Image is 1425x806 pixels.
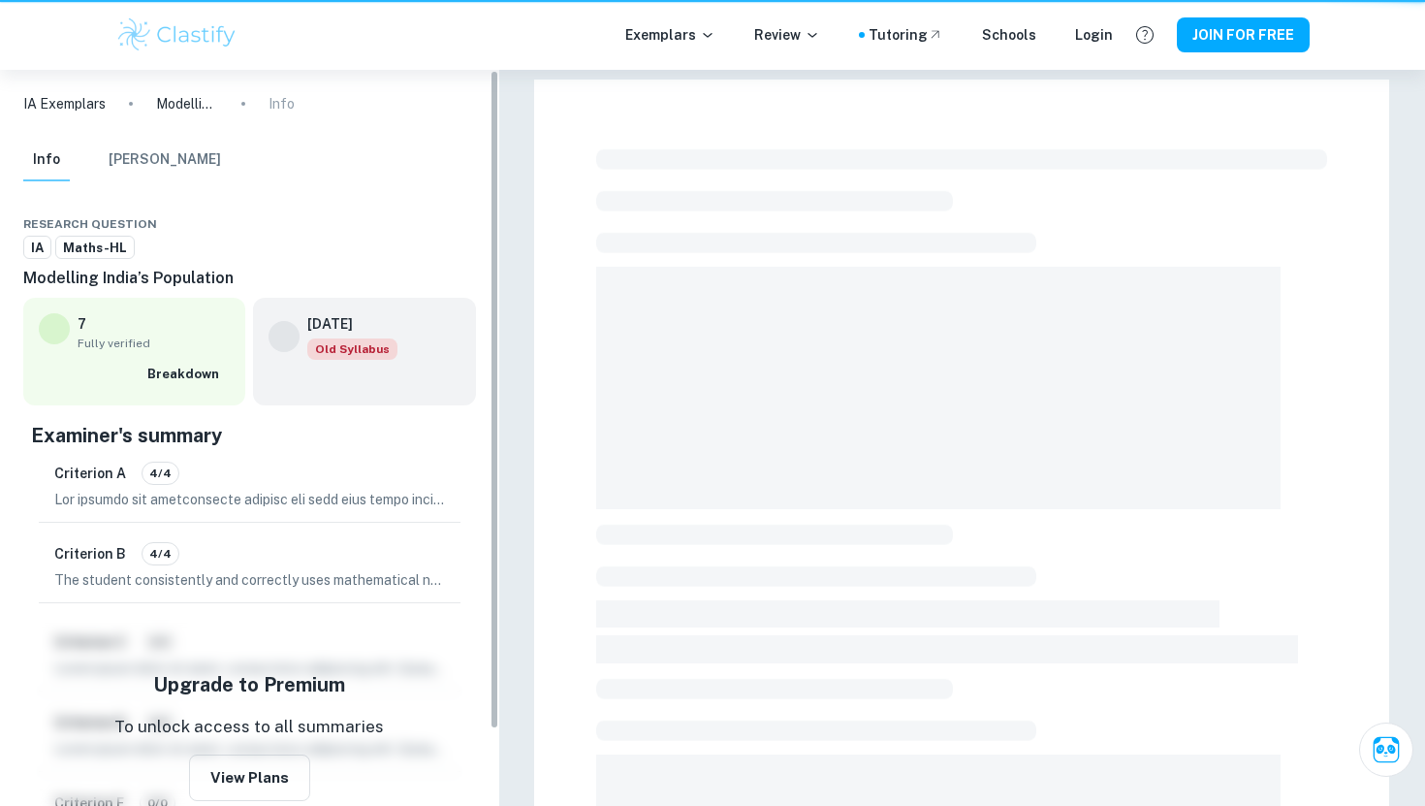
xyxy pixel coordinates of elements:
a: Maths-HL [55,236,135,260]
a: IA [23,236,51,260]
a: Schools [982,24,1036,46]
button: Info [23,139,70,181]
button: Breakdown [142,360,230,389]
a: IA Exemplars [23,93,106,114]
h5: Upgrade to Premium [153,670,345,699]
p: Lor ipsumdo sit ametconsecte adipisc eli sedd eius tempo incididu, utlaboree do magnaaliquae, adm... [54,489,445,510]
div: Report issue [460,212,476,236]
p: Info [269,93,295,114]
button: View Plans [189,755,310,801]
div: Although this IA is written for the old math syllabus (last exam in November 2020), the current I... [307,339,397,360]
span: Fully verified [78,335,230,352]
span: Maths-HL [56,239,134,258]
a: Login [1075,24,1113,46]
span: 4/4 [142,465,178,482]
button: Ask Clai [1359,723,1413,777]
div: Download [422,212,437,236]
h6: Criterion A [54,463,126,484]
span: Research question [23,215,157,233]
p: The student consistently and correctly uses mathematical notation, symbols, and terminology. Key ... [54,569,445,591]
h5: Examiner's summary [31,421,468,450]
p: Exemplars [625,24,715,46]
p: Modelling India’s Population [156,93,218,114]
span: IA [24,239,50,258]
p: To unlock access to all summaries [114,715,384,740]
h6: Criterion B [54,543,126,564]
button: Help and Feedback [1128,18,1161,51]
h6: Modelling India’s Population [23,267,476,290]
p: 7 [78,313,86,335]
a: Tutoring [869,24,943,46]
span: Old Syllabus [307,339,397,360]
button: [PERSON_NAME] [109,139,221,181]
h6: [DATE] [307,313,382,335]
img: Clastify logo [115,16,238,54]
button: JOIN FOR FREE [1177,17,1310,52]
div: Share [402,212,418,236]
span: 4/4 [142,545,178,563]
div: Bookmark [441,212,457,236]
p: Review [754,24,820,46]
